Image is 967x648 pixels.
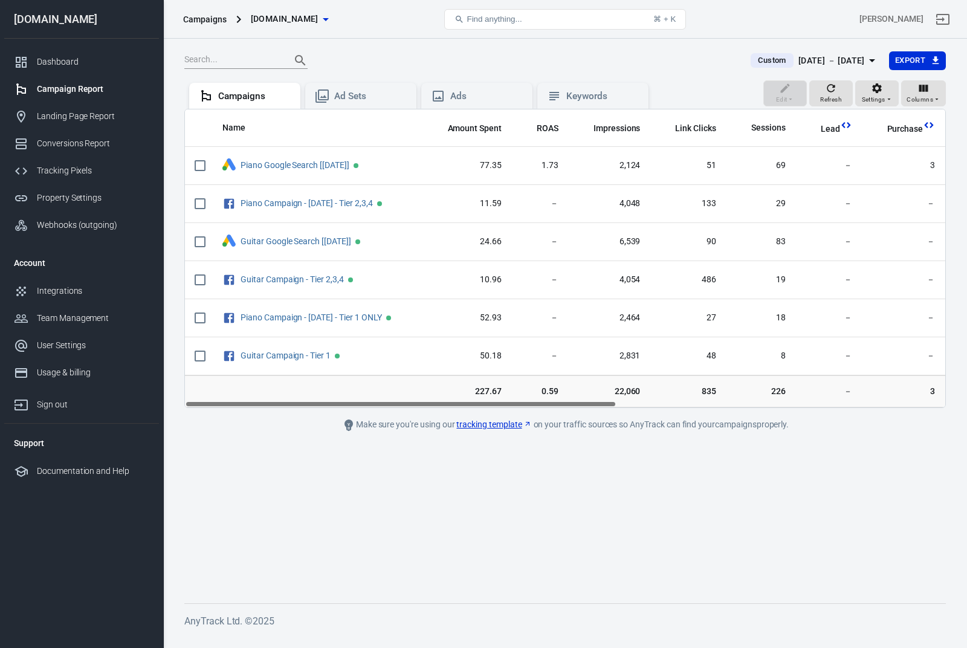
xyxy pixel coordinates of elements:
[251,11,319,27] span: worshipmusicacademy.com
[821,123,840,135] span: Lead
[218,90,291,103] div: Campaigns
[37,56,149,68] div: Dashboard
[432,385,502,397] span: 227.67
[805,350,852,362] span: －
[578,350,641,362] span: 2,831
[448,121,502,135] span: The estimated total amount of money you've spent on your campaign, ad set or ad during its schedule.
[578,312,641,324] span: 2,464
[4,14,159,25] div: [DOMAIN_NAME]
[4,332,159,359] a: User Settings
[4,103,159,130] a: Landing Page Report
[741,51,888,71] button: Custom[DATE] － [DATE]
[736,160,786,172] span: 69
[521,385,558,397] span: 0.59
[521,312,558,324] span: －
[286,46,315,75] button: Search
[4,212,159,239] a: Webhooks (outgoing)
[335,354,340,358] span: Active
[37,366,149,379] div: Usage & billing
[872,312,936,324] span: －
[805,123,840,135] span: Lead
[37,83,149,96] div: Campaign Report
[521,236,558,248] span: －
[659,312,716,324] span: 27
[653,15,676,24] div: ⌘ + K
[184,614,946,629] h6: AnyTrack Ltd. © 2025
[241,313,384,322] span: Piano Campaign - 9/20/25 - Tier 1 ONLY
[37,137,149,150] div: Conversions Report
[872,160,936,172] span: 3
[4,359,159,386] a: Usage & billing
[37,312,149,325] div: Team Management
[432,121,502,135] span: The estimated total amount of money you've spent on your campaign, ad set or ad during its schedule.
[241,351,332,360] span: Guitar Campaign - Tier 1
[907,94,933,105] span: Columns
[355,239,360,244] span: Active
[4,386,159,418] a: Sign out
[37,164,149,177] div: Tracking Pixels
[840,119,852,131] svg: This column is calculated from AnyTrack real-time data
[521,198,558,210] span: －
[4,76,159,103] a: Campaign Report
[659,160,716,172] span: 51
[222,311,236,325] svg: Facebook Ads
[521,121,558,135] span: The total return on ad spend
[889,51,946,70] button: Export
[566,90,639,103] div: Keywords
[432,312,502,324] span: 52.93
[736,236,786,248] span: 83
[805,160,852,172] span: －
[241,198,373,208] a: Piano Campaign - [DATE] - Tier 2,3,4
[241,199,375,207] span: Piano Campaign - 9/20/25 - Tier 2,3,4
[578,198,641,210] span: 4,048
[805,312,852,324] span: －
[736,350,786,362] span: 8
[751,122,786,134] span: Sessions
[241,160,349,170] a: Piano Google Search [[DATE]]
[334,90,407,103] div: Ad Sets
[659,350,716,362] span: 48
[521,274,558,286] span: －
[736,274,786,286] span: 19
[241,351,331,360] a: Guitar Campaign - Tier 1
[805,198,852,210] span: －
[859,13,923,25] div: Account id: CdSpVoDX
[4,277,159,305] a: Integrations
[578,236,641,248] span: 6,539
[4,429,159,458] li: Support
[37,398,149,411] div: Sign out
[578,385,641,397] span: 22,060
[659,274,716,286] span: 486
[805,274,852,286] span: －
[37,339,149,352] div: User Settings
[241,313,382,322] a: Piano Campaign - [DATE] - Tier 1 ONLY
[4,157,159,184] a: Tracking Pixels
[222,158,236,172] div: Google Ads
[4,130,159,157] a: Conversions Report
[348,277,353,282] span: Active
[659,236,716,248] span: 90
[537,123,558,135] span: ROAS
[798,53,865,68] div: [DATE] － [DATE]
[246,8,333,30] button: [DOMAIN_NAME]
[521,160,558,172] span: 1.73
[862,94,885,105] span: Settings
[444,9,686,30] button: Find anything...⌘ + K
[241,275,346,283] span: Guitar Campaign - Tier 2,3,4
[675,123,716,135] span: Link Clicks
[736,312,786,324] span: 18
[432,198,502,210] span: 11.59
[386,316,391,320] span: Active
[872,274,936,286] span: －
[432,236,502,248] span: 24.66
[537,121,558,135] span: The total return on ad spend
[659,385,716,397] span: 835
[450,90,523,103] div: Ads
[753,54,791,66] span: Custom
[241,237,353,245] span: Guitar Google Search [8/5/25]
[184,53,281,68] input: Search...
[923,119,935,131] svg: This column is calculated from AnyTrack real-time data
[872,350,936,362] span: －
[901,80,946,107] button: Columns
[521,350,558,362] span: －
